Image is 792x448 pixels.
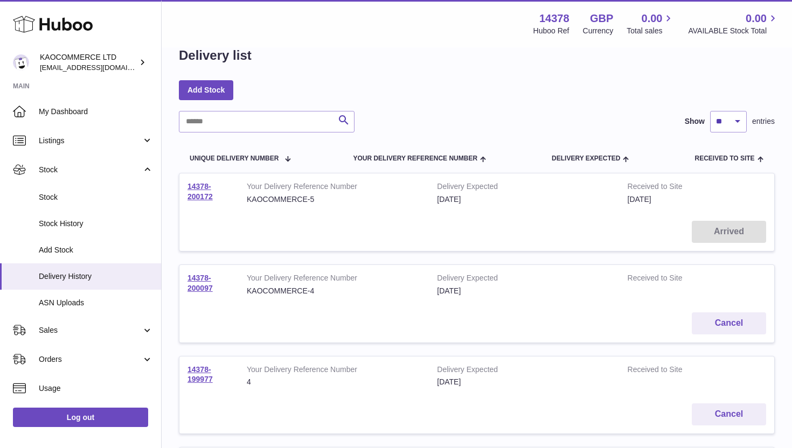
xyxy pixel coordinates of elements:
[247,286,421,296] div: KAOCOMMERCE-4
[685,116,705,127] label: Show
[688,11,779,36] a: 0.00 AVAILABLE Stock Total
[746,11,767,26] span: 0.00
[627,26,675,36] span: Total sales
[39,325,142,335] span: Sales
[39,219,153,229] span: Stock History
[187,365,213,384] a: 14378-199977
[179,80,233,100] a: Add Stock
[437,194,611,205] div: [DATE]
[688,26,779,36] span: AVAILABLE Stock Total
[247,194,421,205] div: KAOCOMMERCE-5
[353,155,477,162] span: Your Delivery Reference Number
[39,271,153,282] span: Delivery History
[628,195,651,204] span: [DATE]
[752,116,775,127] span: entries
[642,11,663,26] span: 0.00
[247,273,421,286] strong: Your Delivery Reference Number
[437,181,611,194] strong: Delivery Expected
[533,26,569,36] div: Huboo Ref
[39,107,153,117] span: My Dashboard
[39,383,153,394] span: Usage
[190,155,279,162] span: Unique Delivery Number
[692,403,766,425] button: Cancel
[187,274,213,292] a: 14378-200097
[247,377,421,387] div: 4
[628,181,719,194] strong: Received to Site
[40,52,137,73] div: KAOCOMMERCE LTD
[590,11,613,26] strong: GBP
[39,136,142,146] span: Listings
[39,245,153,255] span: Add Stock
[187,182,213,201] a: 14378-200172
[247,181,421,194] strong: Your Delivery Reference Number
[179,47,252,64] h1: Delivery list
[437,377,611,387] div: [DATE]
[694,155,754,162] span: Received to Site
[247,365,421,377] strong: Your Delivery Reference Number
[437,273,611,286] strong: Delivery Expected
[39,298,153,308] span: ASN Uploads
[13,54,29,71] img: hello@lunera.co.uk
[13,408,148,427] a: Log out
[437,365,611,377] strong: Delivery Expected
[39,165,142,175] span: Stock
[627,11,675,36] a: 0.00 Total sales
[692,312,766,334] button: Cancel
[437,286,611,296] div: [DATE]
[583,26,614,36] div: Currency
[40,63,158,72] span: [EMAIL_ADDRESS][DOMAIN_NAME]
[628,273,719,286] strong: Received to Site
[539,11,569,26] strong: 14378
[628,365,719,377] strong: Received to Site
[552,155,620,162] span: Delivery Expected
[39,192,153,202] span: Stock
[39,354,142,365] span: Orders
